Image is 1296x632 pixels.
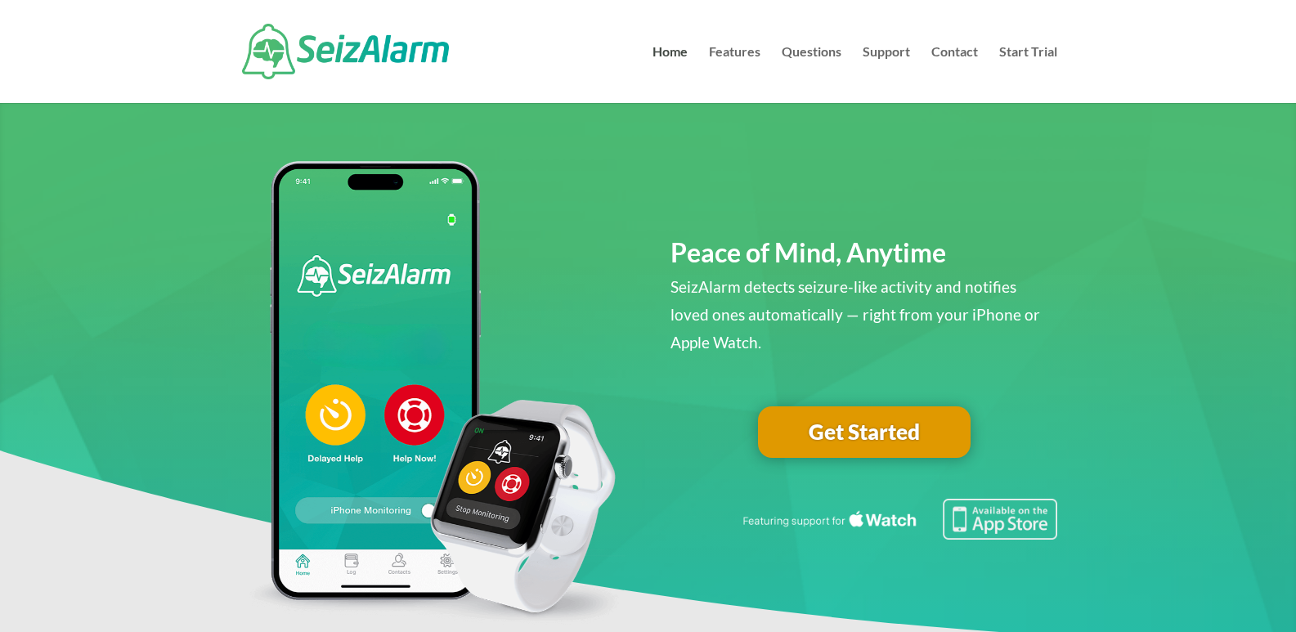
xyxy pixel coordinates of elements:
a: Home [652,46,688,103]
img: seizalarm-apple-devices [239,161,626,625]
a: Start Trial [999,46,1057,103]
a: Featuring seizure detection support for the Apple Watch [740,524,1057,543]
a: Get Started [758,406,971,459]
span: SeizAlarm detects seizure-like activity and notifies loved ones automatically — right from your i... [670,277,1040,352]
a: Contact [931,46,978,103]
img: SeizAlarm [242,24,449,79]
span: Peace of Mind, Anytime [670,236,946,268]
a: Support [863,46,910,103]
img: Seizure detection available in the Apple App Store. [740,499,1057,540]
a: Features [709,46,760,103]
a: Questions [782,46,841,103]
